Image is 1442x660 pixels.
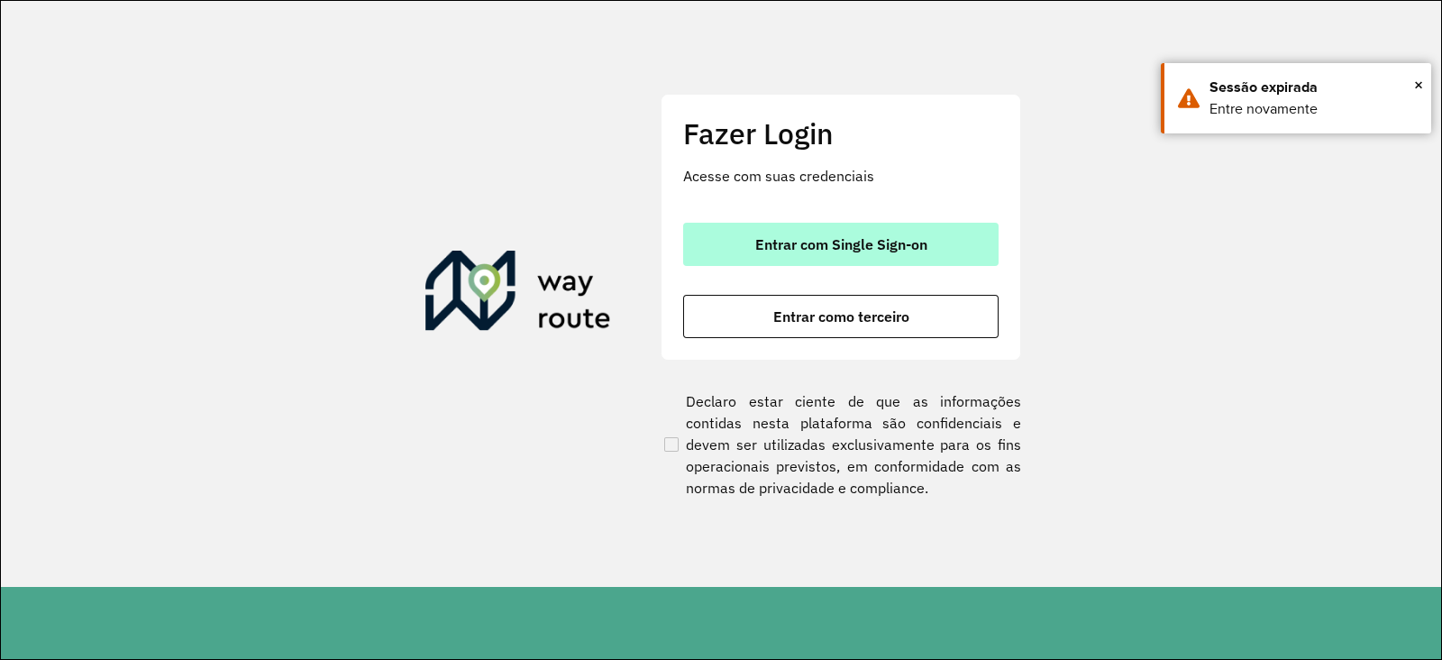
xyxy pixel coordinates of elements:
span: Entrar com Single Sign-on [755,237,927,252]
div: Entre novamente [1209,98,1418,120]
p: Acesse com suas credenciais [683,165,999,187]
label: Declaro estar ciente de que as informações contidas nesta plataforma são confidenciais e devem se... [661,390,1021,499]
span: × [1414,71,1423,98]
div: Sessão expirada [1209,77,1418,98]
h2: Fazer Login [683,116,999,151]
button: button [683,295,999,338]
span: Entrar como terceiro [773,309,909,324]
button: Close [1414,71,1423,98]
img: Roteirizador AmbevTech [425,251,611,337]
button: button [683,223,999,266]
